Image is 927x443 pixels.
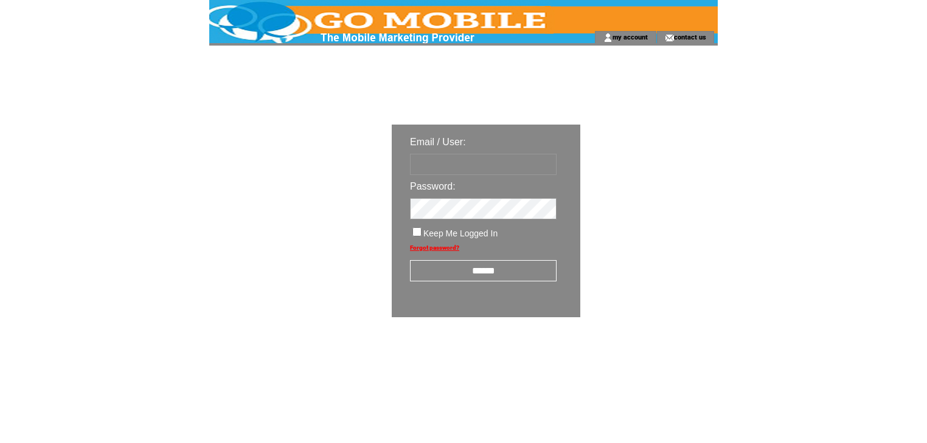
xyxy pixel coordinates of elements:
[613,33,648,41] a: my account
[674,33,706,41] a: contact us
[410,137,466,147] span: Email / User:
[616,348,676,363] img: transparent.png;jsessionid=93B6B1F0BC295AC3187C753F2A3D47FE
[410,244,459,251] a: Forgot password?
[665,33,674,43] img: contact_us_icon.gif;jsessionid=93B6B1F0BC295AC3187C753F2A3D47FE
[603,33,613,43] img: account_icon.gif;jsessionid=93B6B1F0BC295AC3187C753F2A3D47FE
[410,181,456,191] span: Password:
[423,228,498,238] span: Keep Me Logged In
